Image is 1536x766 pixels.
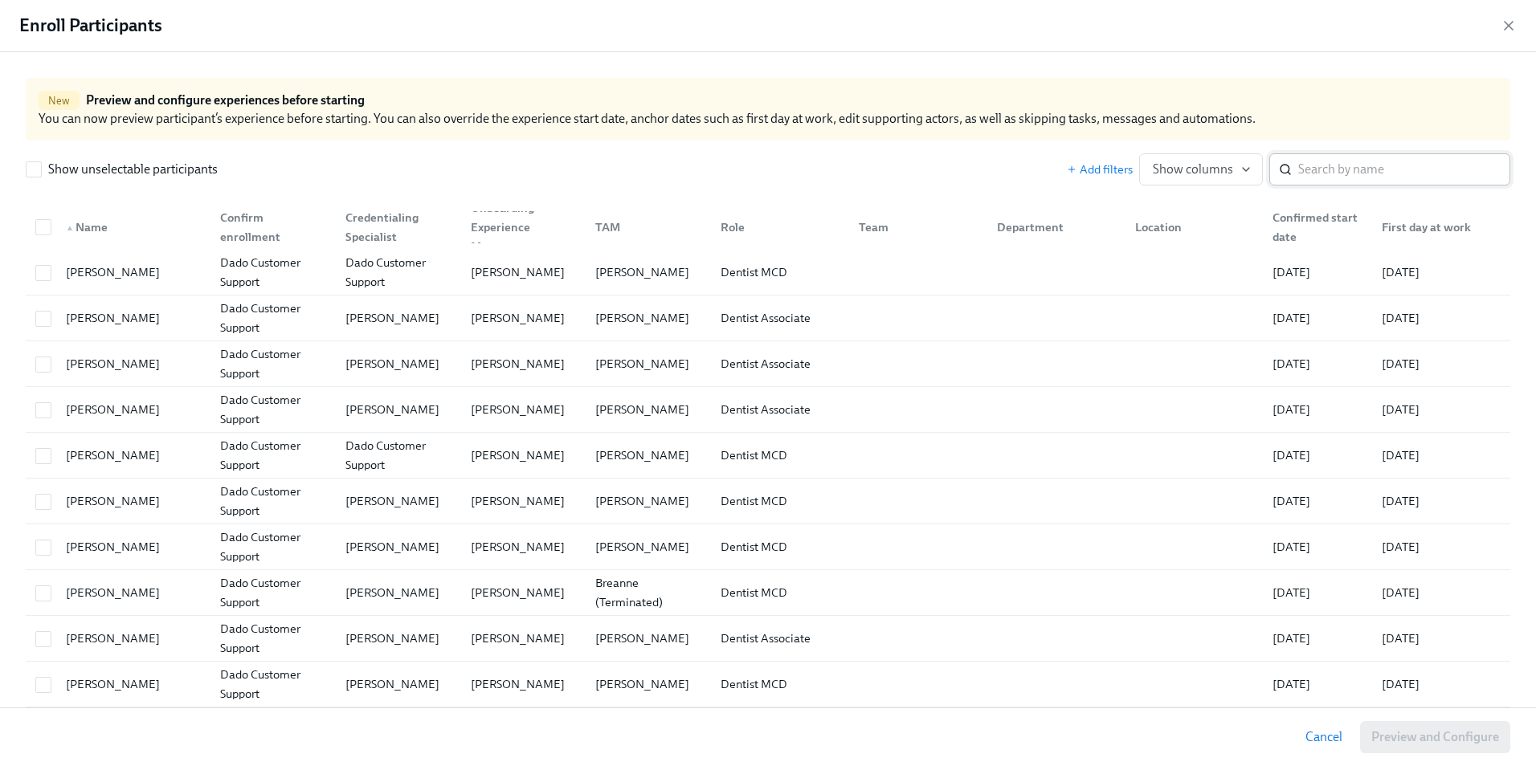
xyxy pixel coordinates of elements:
div: [PERSON_NAME] [589,308,708,328]
div: Team [852,218,984,237]
div: Dado Customer Support [214,619,333,658]
div: [DATE] [1375,400,1507,419]
div: Dado Customer Support [214,528,333,566]
div: Dado Customer Support [214,482,333,520]
div: Dado Customer Support [214,390,333,429]
div: [PERSON_NAME] [589,629,708,648]
div: TAM [589,218,708,237]
div: [PERSON_NAME] [339,629,458,648]
div: Confirm enrollment [207,211,333,243]
div: Dentist MCD [714,583,846,602]
div: [DATE] [1266,674,1369,694]
div: [PERSON_NAME]Dado Customer Support[PERSON_NAME][PERSON_NAME][PERSON_NAME]Dentist MCD[DATE][DATE] [26,662,1510,707]
span: New [39,95,80,107]
div: First day at work [1375,218,1507,237]
div: Dentist Associate [714,400,846,419]
div: Team [846,211,984,243]
div: [PERSON_NAME] [59,491,207,511]
div: [PERSON_NAME] [589,491,708,511]
button: Show columns [1139,153,1263,185]
div: ▲Name [53,211,207,243]
div: Location [1122,211,1260,243]
div: [DATE] [1266,354,1369,373]
div: [DATE] [1375,583,1507,602]
div: [DATE] [1375,308,1507,328]
div: [PERSON_NAME] [464,583,583,602]
div: [DATE] [1266,400,1369,419]
div: Dado Customer Support [339,253,458,291]
div: [DATE] [1266,263,1369,282]
input: Search by name [1298,153,1510,185]
div: Onboarding Experience Manager [458,211,583,243]
div: [PERSON_NAME]Dado Customer Support[PERSON_NAME][PERSON_NAME]Breanne (Terminated)Dentist MCD[DATE]... [26,570,1510,616]
div: [PERSON_NAME] [339,583,458,602]
div: [PERSON_NAME] [464,674,583,694]
div: [PERSON_NAME] [339,308,458,328]
div: [PERSON_NAME]Dado Customer Support[PERSON_NAME][PERSON_NAME][PERSON_NAME]Dentist MCD[DATE][DATE] [26,479,1510,524]
div: [PERSON_NAME] [59,537,207,556]
div: Dado Customer Support [214,344,333,383]
div: [PERSON_NAME] [339,674,458,694]
div: [DATE] [1266,491,1369,511]
div: Dado Customer Support [214,573,333,612]
span: Show columns [1153,161,1249,177]
div: [PERSON_NAME] [59,446,207,465]
div: Confirmed start date [1260,211,1369,243]
div: [PERSON_NAME] [59,629,207,648]
div: [DATE] [1375,537,1507,556]
div: [DATE] [1375,629,1507,648]
span: Show unselectable participants [48,161,218,178]
div: Confirm enrollment [214,208,333,247]
div: [PERSON_NAME] [464,537,583,556]
div: [PERSON_NAME] [589,263,708,282]
div: [PERSON_NAME] [464,400,583,419]
div: Dentist MCD [714,446,846,465]
div: Dado Customer Support [214,665,333,703]
div: Role [714,218,846,237]
div: Credentialing Specialist [333,211,458,243]
div: [PERSON_NAME] [339,354,458,373]
div: Dado Customer Support [214,299,333,337]
div: [DATE] [1266,537,1369,556]
div: Department [984,211,1122,243]
div: Role [708,211,846,243]
div: Name [59,218,207,237]
div: [DATE] [1375,446,1507,465]
div: Dentist MCD [714,263,846,282]
div: Breanne (Terminated) [589,573,708,612]
div: [DATE] [1266,583,1369,602]
div: [PERSON_NAME]Dado Customer Support[PERSON_NAME][PERSON_NAME][PERSON_NAME]Dentist Associate[DATE][... [26,387,1510,433]
div: Confirmed start date [1266,208,1369,247]
div: [PERSON_NAME]Dado Customer Support[PERSON_NAME][PERSON_NAME][PERSON_NAME]Dentist Associate[DATE][... [26,295,1510,341]
div: Credentialing Specialist [339,208,458,247]
div: [DATE] [1266,308,1369,328]
div: Dentist Associate [714,354,846,373]
div: [PERSON_NAME]Dado Customer SupportDado Customer Support[PERSON_NAME][PERSON_NAME]Dentist MCD[DATE... [26,250,1510,295]
div: TAM [582,211,708,243]
div: Location [1129,218,1260,237]
button: Add filters [1067,161,1133,177]
div: [PERSON_NAME] [59,674,207,694]
span: Cancel [1305,729,1342,745]
h4: Enroll Participants [19,14,162,38]
div: Dentist Associate [714,629,846,648]
div: [PERSON_NAME] [339,400,458,419]
div: [DATE] [1266,629,1369,648]
div: Dado Customer Support [214,253,333,291]
div: Onboarding Experience Manager [464,198,583,256]
div: [PERSON_NAME] [59,308,207,328]
div: [PERSON_NAME] [589,537,708,556]
div: [PERSON_NAME] [589,400,708,419]
div: [PERSON_NAME] [589,674,708,694]
div: First day at work [1369,211,1507,243]
div: Dentist Associate [714,308,846,328]
div: [DATE] [1375,263,1507,282]
div: [PERSON_NAME] [339,537,458,556]
div: [DATE] [1266,446,1369,465]
div: [PERSON_NAME] [589,446,708,465]
div: [PERSON_NAME]Dado Customer Support[PERSON_NAME][PERSON_NAME][PERSON_NAME]Dentist Associate[DATE][... [26,616,1510,662]
div: Dentist MCD [714,674,846,694]
div: [PERSON_NAME] [464,491,583,511]
div: [PERSON_NAME] [464,354,583,373]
